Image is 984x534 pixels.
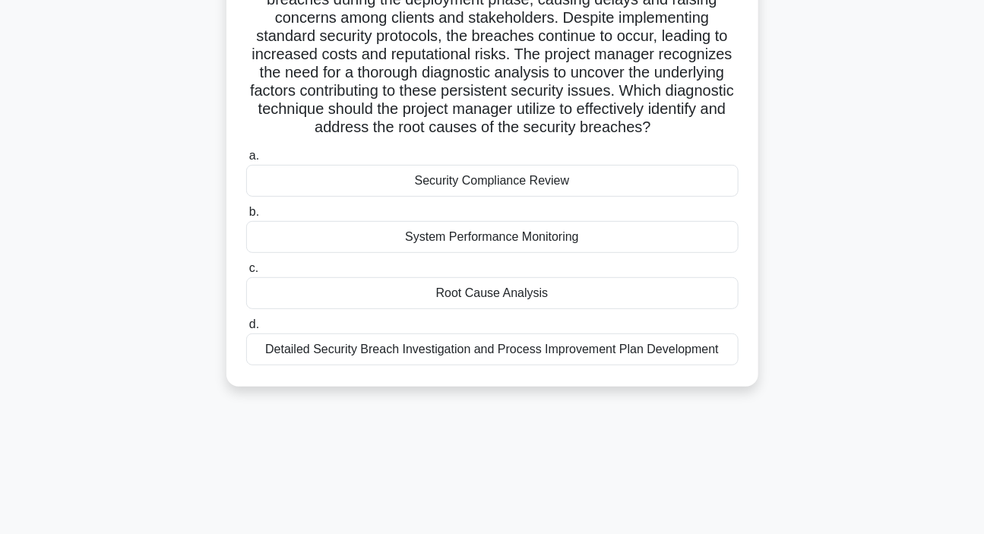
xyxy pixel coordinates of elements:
[249,205,259,218] span: b.
[249,149,259,162] span: a.
[246,333,739,365] div: Detailed Security Breach Investigation and Process Improvement Plan Development
[249,261,258,274] span: c.
[246,221,739,253] div: System Performance Monitoring
[246,165,739,197] div: Security Compliance Review
[246,277,739,309] div: Root Cause Analysis
[249,318,259,330] span: d.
